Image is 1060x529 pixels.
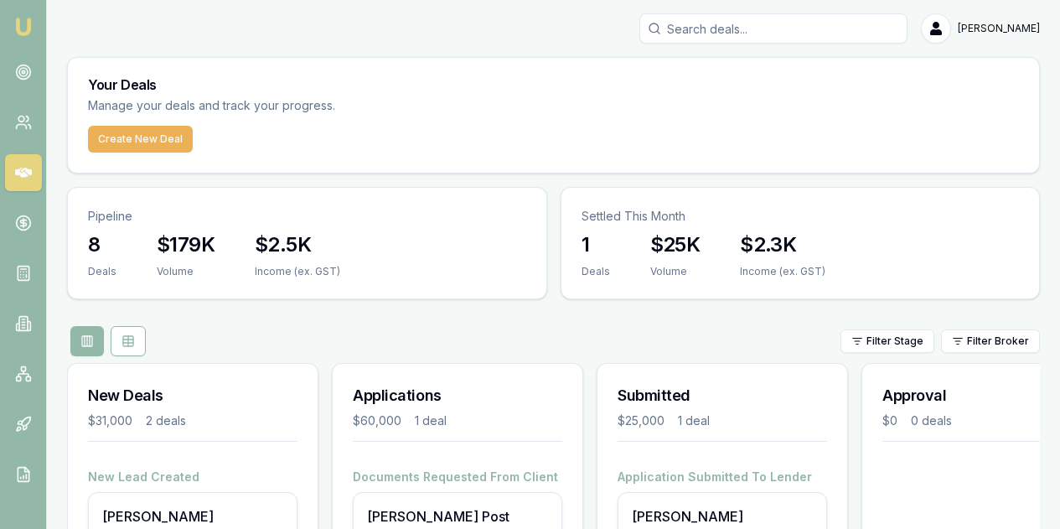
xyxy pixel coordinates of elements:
div: $25,000 [618,412,664,429]
h3: $2.5K [255,231,340,258]
span: Filter Broker [967,335,1029,348]
h3: 8 [88,231,116,258]
div: [PERSON_NAME] Post [367,506,548,526]
div: Deals [88,265,116,278]
h3: Applications [353,384,562,407]
h3: $25K [650,231,701,258]
p: Settled This Month [582,208,1020,225]
span: [PERSON_NAME] [958,22,1040,35]
div: Volume [157,265,215,278]
div: [PERSON_NAME] [632,506,813,526]
h4: Application Submitted To Lender [618,469,827,485]
div: 0 deals [911,412,952,429]
h3: Your Deals [88,78,1019,91]
input: Search deals [639,13,907,44]
div: $31,000 [88,412,132,429]
button: Create New Deal [88,126,193,153]
div: $0 [882,412,897,429]
div: [PERSON_NAME] [102,506,283,526]
h4: Documents Requested From Client [353,469,562,485]
div: Income (ex. GST) [740,265,825,278]
img: emu-icon-u.png [13,17,34,37]
div: 1 deal [678,412,710,429]
h3: $2.3K [740,231,825,258]
h4: New Lead Created [88,469,297,485]
h3: Submitted [618,384,827,407]
div: Deals [582,265,610,278]
button: Filter Broker [941,329,1040,353]
div: Volume [650,265,701,278]
p: Manage your deals and track your progress. [88,96,517,116]
div: $60,000 [353,412,401,429]
button: Filter Stage [840,329,934,353]
div: Income (ex. GST) [255,265,340,278]
span: Filter Stage [866,335,923,348]
p: Pipeline [88,208,526,225]
div: 1 deal [415,412,447,429]
h3: New Deals [88,384,297,407]
div: 2 deals [146,412,186,429]
h3: 1 [582,231,610,258]
h3: $179K [157,231,215,258]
